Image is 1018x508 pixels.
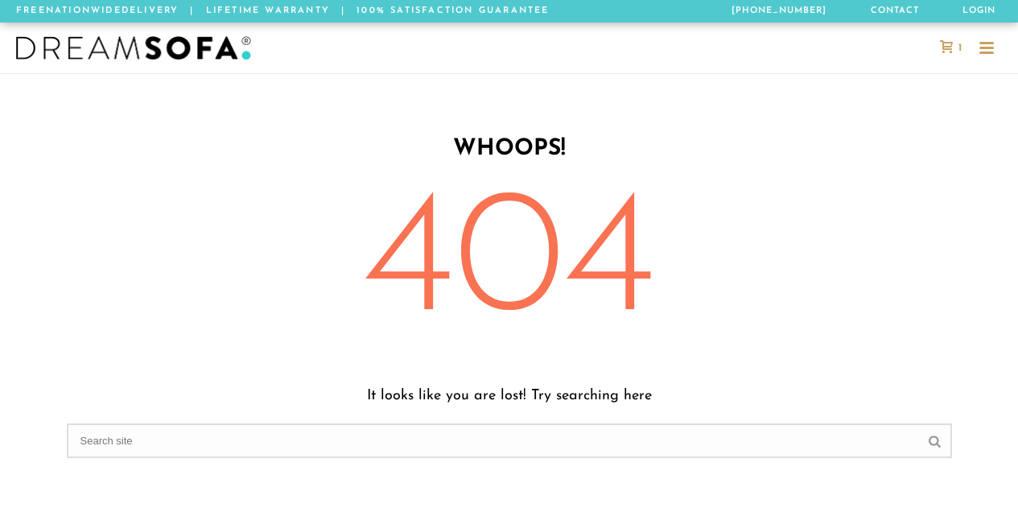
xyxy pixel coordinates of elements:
span: 1 [954,43,962,53]
span: WHOOPS! [67,138,952,160]
a: 1 [932,40,970,55]
span: 404 [67,176,952,370]
img: DreamSofa - Inspired By Life, Designed By You [16,36,251,60]
input: Search site [67,423,952,458]
input: Submit [929,434,941,456]
em: Nationwide [46,6,122,15]
span: | [190,6,194,15]
p: It looks like you are lost! Try searching here [67,386,952,407]
span: | [341,6,345,15]
iframe: Chat [950,436,1006,496]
